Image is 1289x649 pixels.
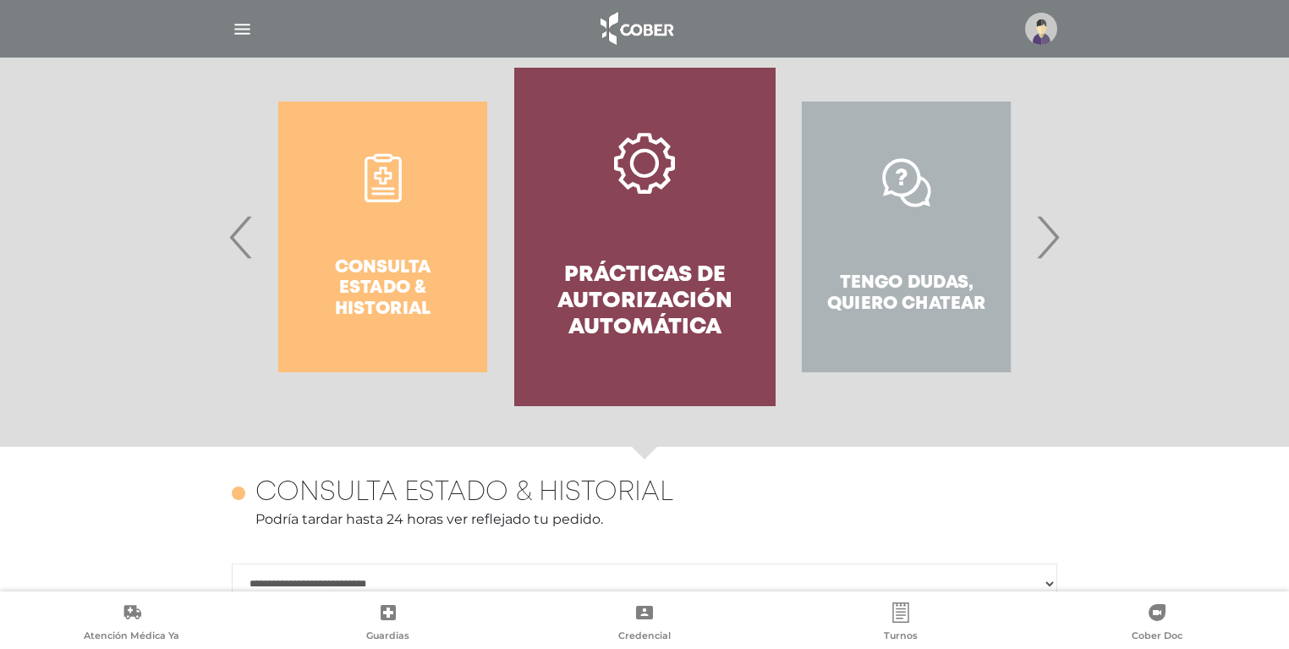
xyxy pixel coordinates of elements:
span: Credencial [618,630,671,645]
a: Cober Doc [1029,602,1286,646]
a: Atención Médica Ya [3,602,260,646]
a: Guardias [260,602,516,646]
span: Next [1031,191,1064,283]
img: logo_cober_home-white.png [591,8,680,49]
a: Turnos [773,602,1029,646]
img: profile-placeholder.svg [1025,13,1057,45]
h4: Prácticas de autorización automática [545,262,745,342]
p: Podría tardar hasta 24 horas ver reflejado tu pedido. [232,509,1057,530]
span: Previous [225,191,258,283]
a: Prácticas de autorización automática [514,68,776,406]
h4: Consulta estado & historial [255,477,673,509]
img: Cober_menu-lines-white.svg [232,19,253,40]
span: Atención Médica Ya [84,630,179,645]
span: Turnos [884,630,918,645]
span: Guardias [366,630,409,645]
a: Credencial [516,602,772,646]
span: Cober Doc [1132,630,1182,645]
